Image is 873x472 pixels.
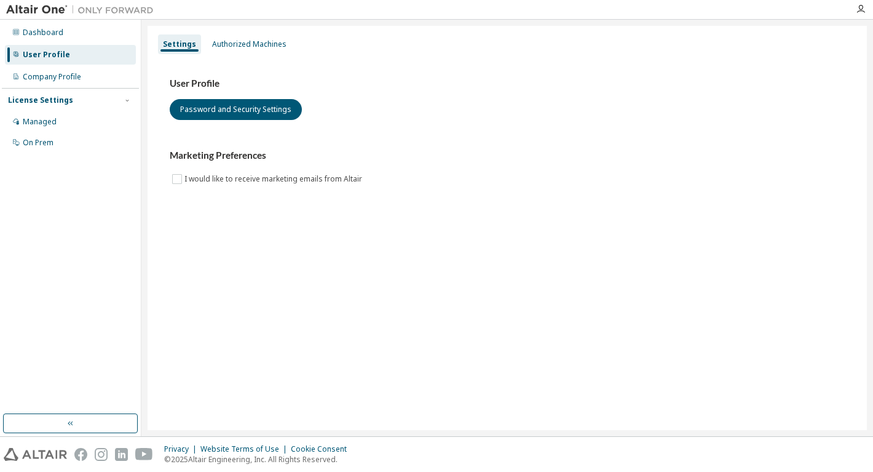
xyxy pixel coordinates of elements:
[164,454,354,465] p: © 2025 Altair Engineering, Inc. All Rights Reserved.
[115,448,128,461] img: linkedin.svg
[23,50,70,60] div: User Profile
[170,150,845,162] h3: Marketing Preferences
[74,448,87,461] img: facebook.svg
[163,39,196,49] div: Settings
[6,4,160,16] img: Altair One
[23,117,57,127] div: Managed
[23,28,63,38] div: Dashboard
[200,444,291,454] div: Website Terms of Use
[212,39,286,49] div: Authorized Machines
[8,95,73,105] div: License Settings
[4,448,67,461] img: altair_logo.svg
[170,99,302,120] button: Password and Security Settings
[170,78,845,90] h3: User Profile
[95,448,108,461] img: instagram.svg
[164,444,200,454] div: Privacy
[23,72,81,82] div: Company Profile
[23,138,53,148] div: On Prem
[135,448,153,461] img: youtube.svg
[184,172,365,186] label: I would like to receive marketing emails from Altair
[291,444,354,454] div: Cookie Consent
